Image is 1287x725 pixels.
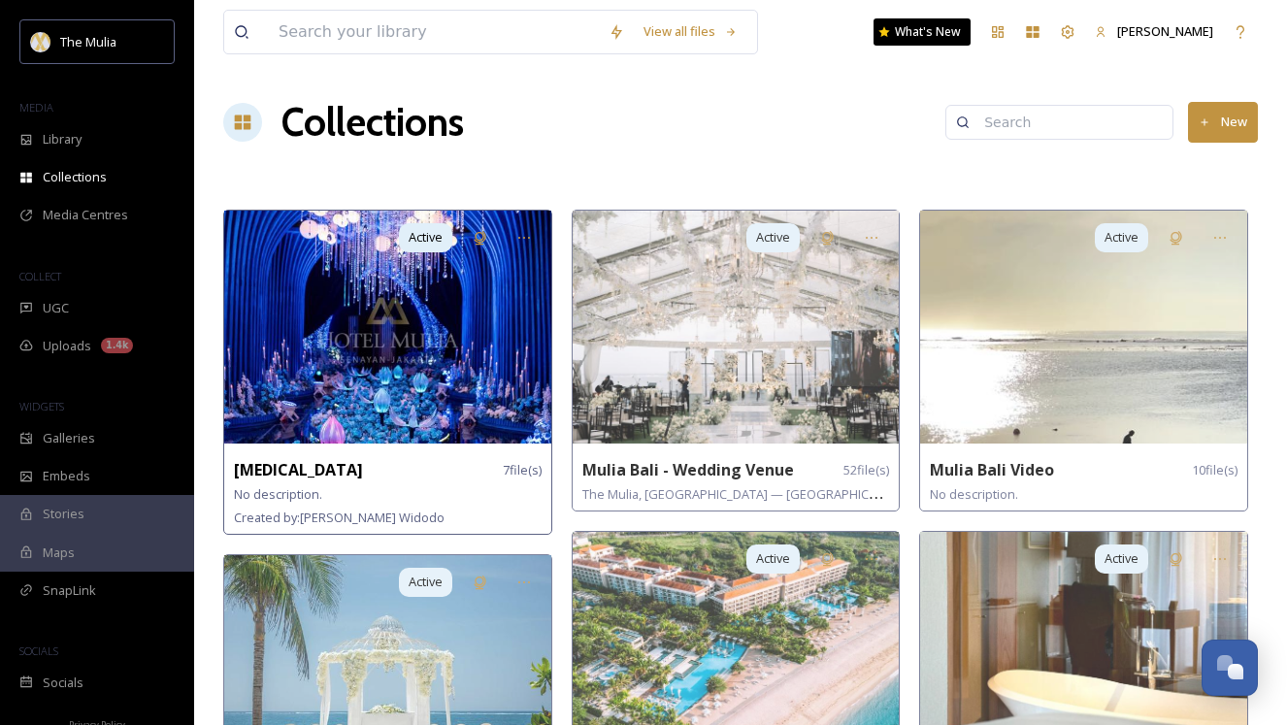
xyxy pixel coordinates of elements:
[1188,102,1258,142] button: New
[234,459,363,480] strong: [MEDICAL_DATA]
[224,211,551,444] img: d3e25121-f4ad-4668-934d-1a486d38d03d.jpg
[756,228,790,247] span: Active
[269,11,599,53] input: Search your library
[60,33,116,50] span: The Mulia
[1085,13,1223,50] a: [PERSON_NAME]
[43,299,69,317] span: UGC
[1202,640,1258,696] button: Open Chat
[409,228,443,247] span: Active
[930,459,1054,480] strong: Mulia Bali Video
[234,485,322,503] span: No description.
[43,429,95,447] span: Galleries
[19,399,64,413] span: WIDGETS
[1117,22,1213,40] span: [PERSON_NAME]
[19,100,53,115] span: MEDIA
[234,509,445,526] span: Created by: [PERSON_NAME] Widodo
[43,467,90,485] span: Embeds
[43,581,96,600] span: SnapLink
[31,32,50,51] img: mulia_logo.png
[1105,549,1138,568] span: Active
[573,211,900,444] img: XANR3210.jpg
[101,338,133,353] div: 1.4k
[634,13,747,50] a: View all files
[409,573,443,591] span: Active
[756,549,790,568] span: Active
[19,269,61,283] span: COLLECT
[920,211,1247,444] img: Snapinsta.app_video_An-GR2_BeGBdr5vpU2js3jgKW2S5LjaC9lx2PKxKCTbiLaOQVeIGO4CMf_Eg9kDBI0LUiwUvBLDFI...
[582,459,794,480] strong: Mulia Bali - Wedding Venue
[43,674,83,692] span: Socials
[974,103,1163,142] input: Search
[843,461,889,479] span: 52 file(s)
[281,93,464,151] a: Collections
[1192,461,1237,479] span: 10 file(s)
[43,337,91,355] span: Uploads
[874,18,971,46] a: What's New
[930,485,1018,503] span: No description.
[503,461,542,479] span: 7 file(s)
[43,130,82,148] span: Library
[43,544,75,562] span: Maps
[43,505,84,523] span: Stories
[43,206,128,224] span: Media Centres
[43,168,107,186] span: Collections
[19,643,58,658] span: SOCIALS
[1105,228,1138,247] span: Active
